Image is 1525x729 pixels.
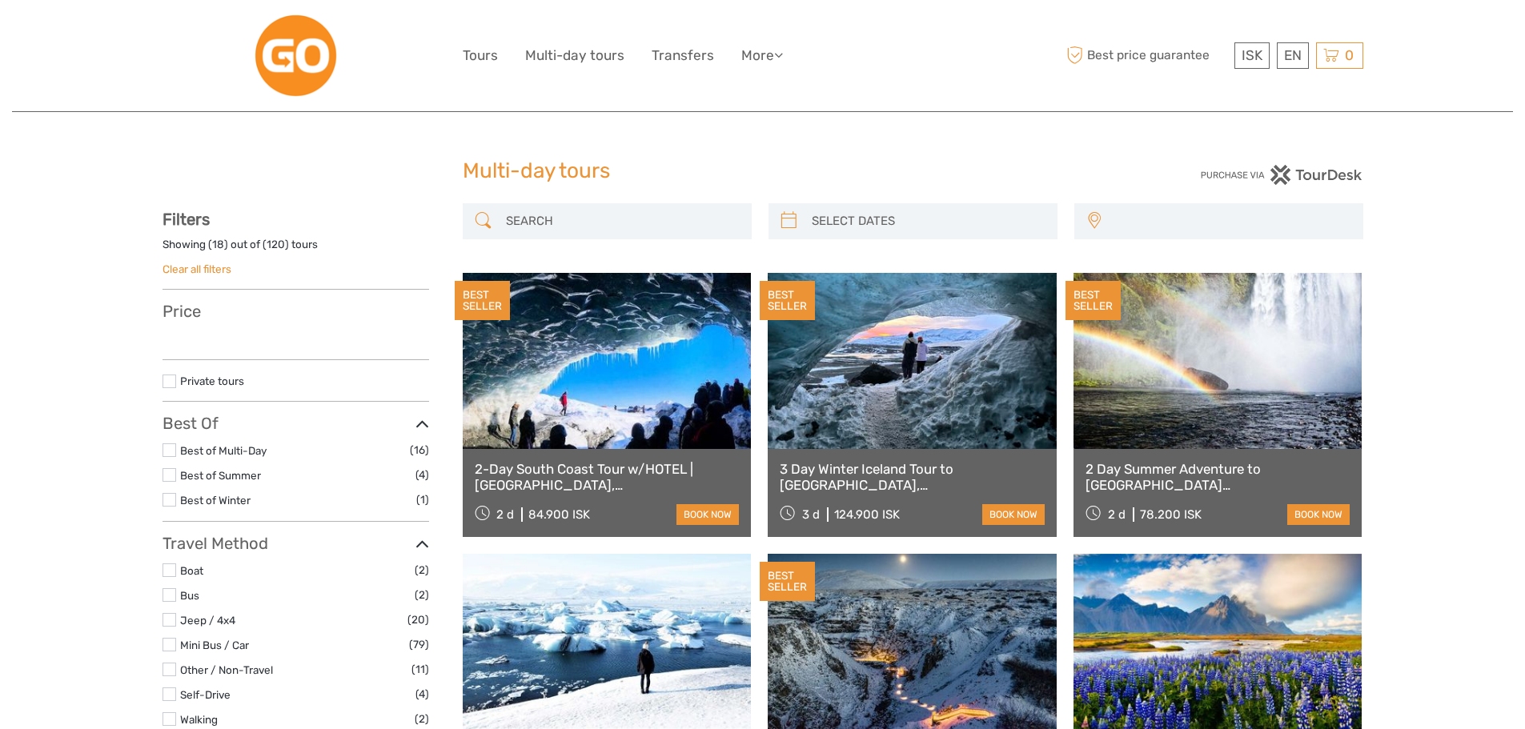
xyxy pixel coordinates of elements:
div: BEST SELLER [1065,281,1121,321]
a: Walking [180,713,218,726]
a: Jeep / 4x4 [180,614,235,627]
span: 3 d [802,507,820,522]
h3: Best Of [163,414,429,433]
div: 78.200 ISK [1140,507,1202,522]
a: book now [982,504,1045,525]
div: BEST SELLER [760,562,815,602]
span: (20) [407,611,429,629]
span: 0 [1342,47,1356,63]
a: Best of Summer [180,469,261,482]
a: Bus [180,589,199,602]
label: 120 [267,237,285,252]
strong: Filters [163,210,210,229]
span: (16) [410,441,429,459]
div: EN [1277,42,1309,69]
div: Showing ( ) out of ( ) tours [163,237,429,262]
input: SEARCH [500,207,744,235]
span: (2) [415,586,429,604]
div: BEST SELLER [455,281,510,321]
img: PurchaseViaTourDesk.png [1200,165,1362,185]
a: Private tours [180,375,244,387]
a: Tours [463,44,498,67]
span: (4) [415,685,429,703]
a: More [741,44,783,67]
span: 2 d [1108,507,1126,522]
span: (4) [415,466,429,484]
div: BEST SELLER [760,281,815,321]
span: (11) [411,660,429,679]
span: (1) [416,491,429,509]
a: 3 Day Winter Iceland Tour to [GEOGRAPHIC_DATA], [GEOGRAPHIC_DATA], [GEOGRAPHIC_DATA] and [GEOGRAP... [780,461,1045,494]
a: Clear all filters [163,262,231,275]
a: Best of Winter [180,494,251,507]
a: book now [1287,504,1350,525]
a: Boat [180,564,203,577]
span: Best price guarantee [1063,42,1230,69]
span: (2) [415,710,429,728]
a: book now [676,504,739,525]
h1: Multi-day tours [463,158,1063,184]
div: 84.900 ISK [528,507,590,522]
a: 2-Day South Coast Tour w/HOTEL | [GEOGRAPHIC_DATA], [GEOGRAPHIC_DATA], [GEOGRAPHIC_DATA] & Waterf... [475,461,740,494]
a: Mini Bus / Car [180,639,249,651]
a: Best of Multi-Day [180,444,267,457]
a: Other / Non-Travel [180,663,273,676]
h3: Travel Method [163,534,429,553]
div: 124.900 ISK [834,507,900,522]
h3: Price [163,302,429,321]
a: Transfers [652,44,714,67]
span: ISK [1242,47,1262,63]
input: SELECT DATES [805,207,1049,235]
span: (2) [415,561,429,579]
span: (79) [409,635,429,654]
a: Multi-day tours [525,44,624,67]
span: 2 d [496,507,514,522]
img: 1096-1703b550-bf4e-4db5-bf57-08e43595299e_logo_big.jpg [252,12,339,99]
label: 18 [212,237,224,252]
a: 2 Day Summer Adventure to [GEOGRAPHIC_DATA] [GEOGRAPHIC_DATA], Glacier Hiking, [GEOGRAPHIC_DATA],... [1086,461,1350,494]
a: Self-Drive [180,688,231,701]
